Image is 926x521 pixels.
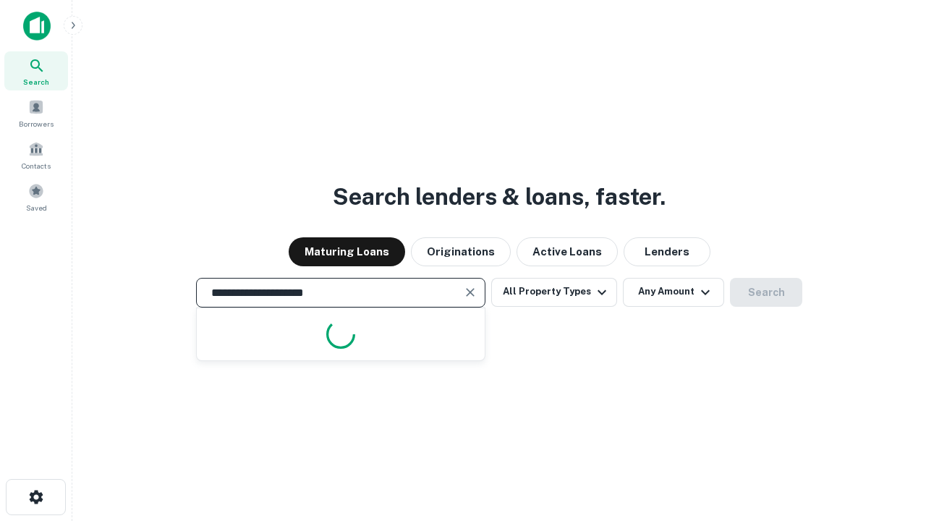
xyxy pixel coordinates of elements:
[4,93,68,132] a: Borrowers
[491,278,617,307] button: All Property Types
[517,237,618,266] button: Active Loans
[23,12,51,41] img: capitalize-icon.png
[4,177,68,216] a: Saved
[289,237,405,266] button: Maturing Loans
[460,282,480,302] button: Clear
[22,160,51,171] span: Contacts
[4,51,68,90] a: Search
[19,118,54,130] span: Borrowers
[624,237,710,266] button: Lenders
[333,179,666,214] h3: Search lenders & loans, faster.
[854,359,926,428] iframe: Chat Widget
[411,237,511,266] button: Originations
[623,278,724,307] button: Any Amount
[23,76,49,88] span: Search
[4,135,68,174] a: Contacts
[26,202,47,213] span: Saved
